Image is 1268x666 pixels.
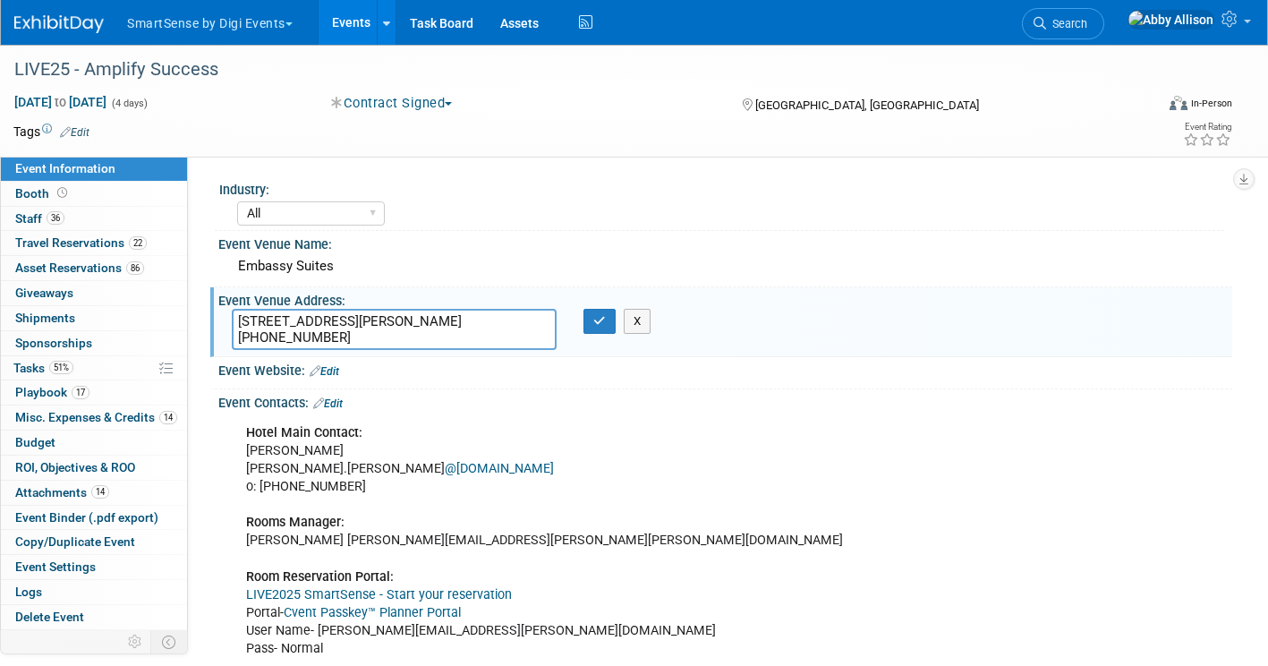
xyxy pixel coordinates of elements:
[232,252,1219,280] div: Embassy Suites
[1,431,187,455] a: Budget
[15,410,177,424] span: Misc. Expenses & Credits
[1022,8,1104,39] a: Search
[1,256,187,280] a: Asset Reservations86
[159,411,177,424] span: 14
[15,311,75,325] span: Shipments
[246,515,345,530] b: Rooms Manager:
[310,365,339,378] a: Edit
[14,15,104,33] img: ExhibitDay
[13,123,89,141] td: Tags
[15,559,96,574] span: Event Settings
[15,510,158,525] span: Event Binder (.pdf export)
[218,389,1232,413] div: Event Contacts:
[15,460,135,474] span: ROI, Objectives & ROO
[218,357,1232,380] div: Event Website:
[54,186,71,200] span: Booth not reserved yet
[120,630,151,653] td: Personalize Event Tab Strip
[1,331,187,355] a: Sponsorships
[8,54,1128,86] div: LIVE25 - Amplify Success
[1,157,187,181] a: Event Information
[1,580,187,604] a: Logs
[1128,10,1214,30] img: Abby Allison
[15,235,147,250] span: Travel Reservations
[1,605,187,629] a: Delete Event
[15,485,109,499] span: Attachments
[1,306,187,330] a: Shipments
[1183,123,1231,132] div: Event Rating
[755,98,979,112] span: [GEOGRAPHIC_DATA], [GEOGRAPHIC_DATA]
[15,534,135,549] span: Copy/Duplicate Event
[15,610,84,624] span: Delete Event
[15,385,89,399] span: Playbook
[1,555,187,579] a: Event Settings
[52,95,69,109] span: to
[15,161,115,175] span: Event Information
[445,461,554,476] a: @[DOMAIN_NAME]
[47,211,64,225] span: 36
[1,231,187,255] a: Travel Reservations22
[49,361,73,374] span: 51%
[1170,96,1187,110] img: Format-Inperson.png
[1,506,187,530] a: Event Binder (.pdf export)
[15,186,71,201] span: Booth
[1051,93,1232,120] div: Event Format
[246,569,394,585] b: Room Reservation Portal:
[1,530,187,554] a: Copy/Duplicate Event
[1046,17,1087,30] span: Search
[284,605,461,620] a: Cvent Passkey™ Planner Portal
[624,309,651,334] button: X
[219,176,1224,199] div: Industry:
[91,485,109,499] span: 14
[246,425,362,440] b: Hotel Main Contact:
[60,126,89,139] a: Edit
[15,585,42,599] span: Logs
[129,236,147,250] span: 22
[218,231,1232,253] div: Event Venue Name:
[1,380,187,405] a: Playbook17
[15,211,64,226] span: Staff
[1,356,187,380] a: Tasks51%
[218,287,1232,310] div: Event Venue Address:
[246,587,512,602] a: LIVE2025 SmartSense - Start your reservation
[15,260,144,275] span: Asset Reservations
[15,435,55,449] span: Budget
[13,94,107,110] span: [DATE] [DATE]
[1,456,187,480] a: ROI, Objectives & ROO
[1,281,187,305] a: Giveaways
[313,397,343,410] a: Edit
[72,386,89,399] span: 17
[325,94,459,113] button: Contract Signed
[15,336,92,350] span: Sponsorships
[1,481,187,505] a: Attachments14
[1,182,187,206] a: Booth
[15,286,73,300] span: Giveaways
[151,630,188,653] td: Toggle Event Tabs
[1,207,187,231] a: Staff36
[1,406,187,430] a: Misc. Expenses & Credits14
[13,361,73,375] span: Tasks
[1190,97,1232,110] div: In-Person
[110,98,148,109] span: (4 days)
[126,261,144,275] span: 86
